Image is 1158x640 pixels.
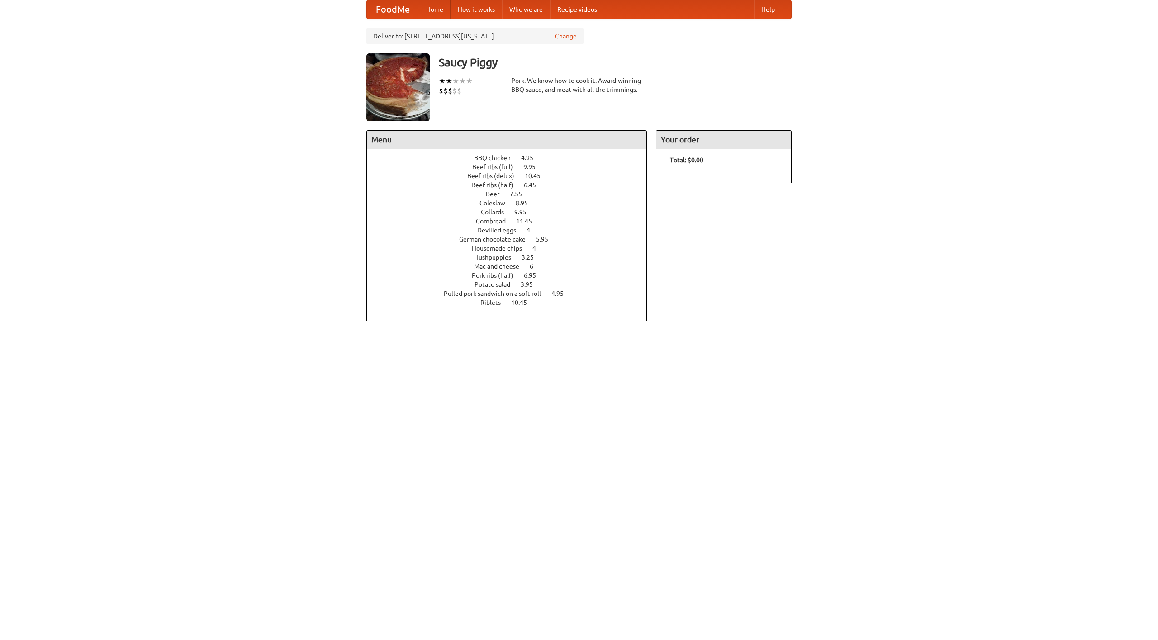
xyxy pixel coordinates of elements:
li: ★ [439,76,446,86]
span: 7.55 [510,190,531,198]
a: How it works [451,0,502,19]
span: Pork ribs (half) [472,272,522,279]
span: 3.25 [522,254,543,261]
h3: Saucy Piggy [439,53,792,71]
a: Cornbread 11.45 [476,218,549,225]
span: Beef ribs (delux) [467,172,523,180]
span: Beef ribs (half) [471,181,522,189]
span: Beef ribs (full) [472,163,522,171]
span: 11.45 [516,218,541,225]
a: Hushpuppies 3.25 [474,254,551,261]
span: Riblets [480,299,510,306]
span: 4 [532,245,545,252]
a: Beef ribs (full) 9.95 [472,163,552,171]
li: $ [448,86,452,96]
span: Beer [486,190,508,198]
a: Help [754,0,782,19]
li: ★ [446,76,452,86]
span: BBQ chicken [474,154,520,161]
a: Potato salad 3.95 [475,281,550,288]
a: Devilled eggs 4 [477,227,547,234]
a: Riblets 10.45 [480,299,544,306]
b: Total: $0.00 [670,156,703,164]
span: Potato salad [475,281,519,288]
span: 4 [527,227,539,234]
span: 4.95 [551,290,573,297]
div: Deliver to: [STREET_ADDRESS][US_STATE] [366,28,584,44]
a: Pulled pork sandwich on a soft roll 4.95 [444,290,580,297]
span: German chocolate cake [459,236,535,243]
span: 8.95 [516,199,537,207]
li: ★ [452,76,459,86]
span: 10.45 [525,172,550,180]
span: 5.95 [536,236,557,243]
img: angular.jpg [366,53,430,121]
a: Beer 7.55 [486,190,539,198]
span: 9.95 [514,209,536,216]
a: BBQ chicken 4.95 [474,154,550,161]
h4: Menu [367,131,646,149]
a: Who we are [502,0,550,19]
span: Hushpuppies [474,254,520,261]
li: ★ [466,76,473,86]
h4: Your order [656,131,791,149]
a: FoodMe [367,0,419,19]
div: Pork. We know how to cook it. Award-winning BBQ sauce, and meat with all the trimmings. [511,76,647,94]
a: Housemade chips 4 [472,245,553,252]
span: Collards [481,209,513,216]
li: $ [443,86,448,96]
span: Devilled eggs [477,227,525,234]
span: 6 [530,263,542,270]
a: Change [555,32,577,41]
a: Recipe videos [550,0,604,19]
li: ★ [459,76,466,86]
span: 6.95 [524,272,545,279]
span: 3.95 [521,281,542,288]
span: Cornbread [476,218,515,225]
a: Collards 9.95 [481,209,543,216]
a: Home [419,0,451,19]
a: Mac and cheese 6 [474,263,550,270]
span: 4.95 [521,154,542,161]
a: Coleslaw 8.95 [479,199,545,207]
span: Coleslaw [479,199,514,207]
li: $ [452,86,457,96]
a: Beef ribs (half) 6.45 [471,181,553,189]
a: German chocolate cake 5.95 [459,236,565,243]
span: 6.45 [524,181,545,189]
span: Pulled pork sandwich on a soft roll [444,290,550,297]
a: Beef ribs (delux) 10.45 [467,172,557,180]
span: 9.95 [523,163,545,171]
li: $ [457,86,461,96]
span: Housemade chips [472,245,531,252]
a: Pork ribs (half) 6.95 [472,272,553,279]
li: $ [439,86,443,96]
span: 10.45 [511,299,536,306]
span: Mac and cheese [474,263,528,270]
